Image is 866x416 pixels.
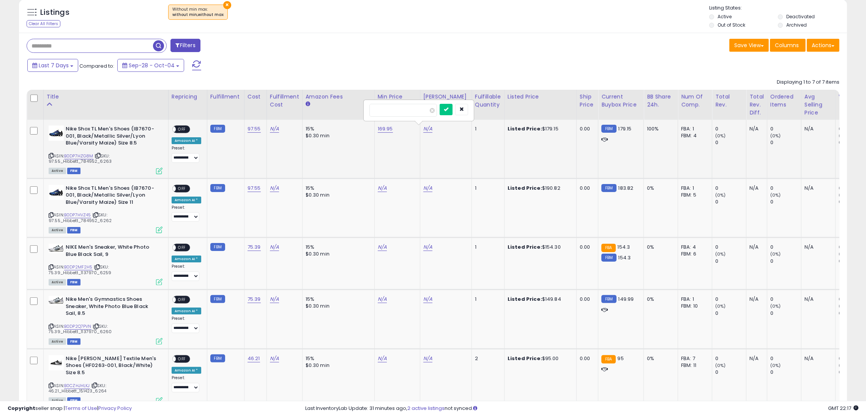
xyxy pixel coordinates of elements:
[172,308,201,314] div: Amazon AI *
[601,254,616,262] small: FBM
[770,362,781,368] small: (0%)
[618,254,631,261] span: 154.3
[66,185,158,208] b: Nike Shox TL Men's Shoes (IB7670-001, Black/Metallic Silver/Lyon Blue/Varsity Maize) Size 11
[618,125,632,132] span: 179.15
[715,244,746,251] div: 0
[807,39,839,52] button: Actions
[475,93,501,109] div: Fulfillable Quantity
[66,296,158,319] b: Nike Men's Gymnastics Shoes Sneaker, White Photo Blue Black Sail, 8.5
[306,303,369,310] div: $0.30 min
[170,39,200,52] button: Filters
[306,101,310,108] small: Amazon Fees.
[67,338,81,345] span: FBM
[49,296,162,344] div: ASIN:
[647,355,672,362] div: 0%
[49,168,66,174] span: All listings currently available for purchase on Amazon
[601,125,616,133] small: FBM
[601,184,616,192] small: FBM
[49,212,112,223] span: | SKU: 97.55_Hibbett_784952_6262
[681,125,706,132] div: FBA: 1
[618,355,624,362] span: 95
[49,185,64,200] img: 41A7poletIL._SL40_.jpg
[749,185,761,192] div: N/A
[828,405,858,412] span: 2025-10-12 22:17 GMT
[681,303,706,310] div: FBM: 10
[49,125,64,141] img: 41A7poletIL._SL40_.jpg
[715,296,746,303] div: 0
[270,125,279,133] a: N/A
[223,1,231,9] button: ×
[715,251,726,257] small: (0%)
[839,251,849,257] small: (0%)
[423,125,432,133] a: N/A
[770,93,798,109] div: Ordered Items
[79,62,114,70] span: Compared to:
[423,355,432,362] a: N/A
[67,227,81,233] span: FBM
[176,126,188,133] span: OFF
[770,125,801,132] div: 0
[647,125,672,132] div: 100%
[49,383,106,394] span: | SKU: 46.21_Hibbett_151423_6264
[770,296,801,303] div: 0
[27,59,78,72] button: Last 7 Days
[64,264,93,270] a: B0DP2MF2H5
[248,125,261,133] a: 97.55
[715,355,746,362] div: 0
[804,296,830,303] div: N/A
[770,303,781,309] small: (0%)
[770,192,781,198] small: (0%)
[49,264,111,275] span: | SKU: 75.39_Hibbett_1137970_6259
[407,405,445,412] a: 2 active listings
[210,125,225,133] small: FBM
[306,185,369,192] div: 15%
[172,375,201,392] div: Preset:
[804,185,830,192] div: N/A
[210,354,225,362] small: FBM
[475,296,498,303] div: 1
[49,244,64,253] img: 413BxMwsXkL._SL40_.jpg
[681,192,706,198] div: FBM: 5
[49,296,64,305] img: 413BxMwsXkL._SL40_.jpg
[601,93,640,109] div: Current Buybox Price
[65,405,97,412] a: Terms of Use
[66,244,158,260] b: NIKE Men's Sneaker, White Photo Blue Black Sail, 9
[770,310,801,317] div: 0
[804,125,830,132] div: N/A
[210,93,241,101] div: Fulfillment
[681,296,706,303] div: FBA: 1
[508,295,542,303] b: Listed Price:
[749,244,761,251] div: N/A
[580,296,592,303] div: 0.00
[172,197,201,203] div: Amazon AI *
[770,198,801,205] div: 0
[618,243,630,251] span: 154.3
[601,295,616,303] small: FBM
[248,355,260,362] a: 46.21
[39,62,69,69] span: Last 7 Days
[618,295,634,303] span: 149.99
[770,251,781,257] small: (0%)
[839,133,849,139] small: (0%)
[718,22,745,28] label: Out of Stock
[580,125,592,132] div: 0.00
[64,383,90,389] a: B0CZHJHLKJ
[176,245,188,251] span: OFF
[378,295,387,303] a: N/A
[49,338,66,345] span: All listings currently available for purchase on Amazon
[681,355,706,362] div: FBA: 7
[718,13,732,20] label: Active
[8,405,132,412] div: seller snap | |
[681,251,706,257] div: FBM: 6
[681,244,706,251] div: FBA: 4
[172,316,201,333] div: Preset:
[715,139,746,146] div: 0
[49,323,112,335] span: | SKU: 75.39_Hibbett_1137970_6260
[715,93,743,109] div: Total Rev.
[306,355,369,362] div: 15%
[66,125,158,149] b: Nike Shox TL Men's Shoes (IB7670-001, Black/Metallic Silver/Lyon Blue/Varsity Maize) Size 8.5
[715,198,746,205] div: 0
[715,125,746,132] div: 0
[172,93,204,101] div: Repricing
[804,244,830,251] div: N/A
